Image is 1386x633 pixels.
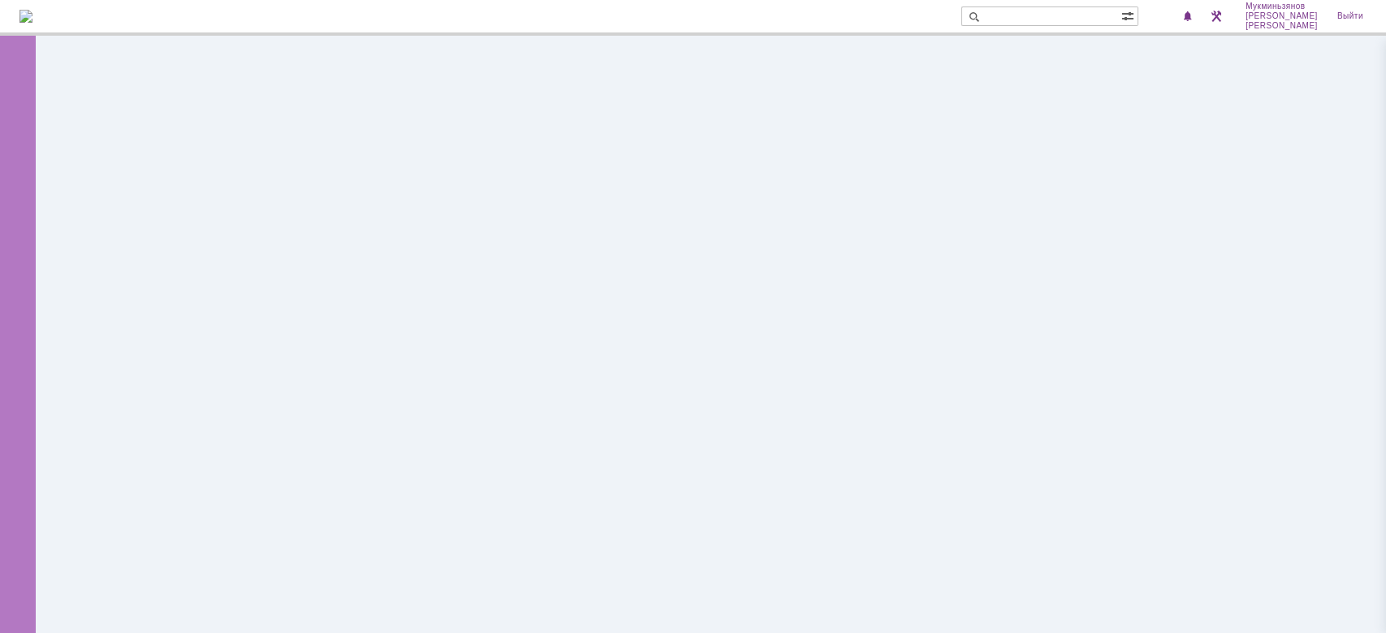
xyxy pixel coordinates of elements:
a: Перейти на домашнюю страницу [19,10,32,23]
a: Перейти в интерфейс администратора [1207,6,1226,26]
span: Мукминьзянов [1246,2,1318,11]
span: Расширенный поиск [1121,7,1138,23]
span: [PERSON_NAME] [1246,11,1318,21]
span: [PERSON_NAME] [1246,21,1318,31]
img: logo [19,10,32,23]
